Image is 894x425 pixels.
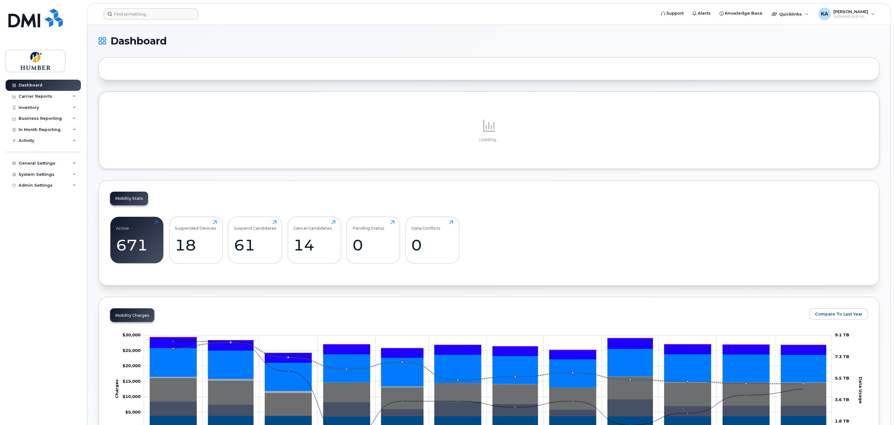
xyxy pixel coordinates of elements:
div: Data Conflicts [411,220,440,231]
tspan: $15,000 [123,379,141,384]
tspan: Data Usage [858,377,863,404]
div: 671 [116,236,158,254]
tspan: 9.1 TB [835,333,849,338]
g: Data [150,376,826,416]
div: Suspended Devices [175,220,216,231]
tspan: $25,000 [123,348,141,353]
div: 14 [293,236,335,254]
p: Loading... [110,137,868,142]
div: Active [116,220,129,231]
a: Cancel Candidates14 [293,220,335,260]
tspan: $10,000 [123,394,141,399]
div: Pending Status [352,220,384,231]
g: HST [150,337,826,362]
tspan: 1.8 TB [835,418,849,423]
div: Suspend Candidates [234,220,277,231]
a: Suspended Devices18 [175,220,217,260]
g: $0 [125,409,141,414]
span: Compare To Last Year [815,311,863,317]
g: $0 [123,363,141,368]
a: Active671 [116,220,158,260]
a: Data Conflicts0 [411,220,453,260]
span: Dashboard [110,36,167,46]
g: $0 [123,333,141,338]
a: Suspend Candidates61 [234,220,277,260]
tspan: 7.3 TB [835,354,849,359]
div: 61 [234,236,277,254]
div: 0 [352,236,394,254]
tspan: $30,000 [123,333,141,338]
g: Roaming [150,399,826,416]
button: Compare To Last Year [810,308,868,320]
div: 0 [411,236,453,254]
g: $0 [123,348,141,353]
g: $0 [123,394,141,399]
div: Cancel Candidates [293,220,332,231]
tspan: 5.5 TB [835,376,849,381]
tspan: $5,000 [125,409,141,414]
g: Features [150,348,826,391]
a: Pending Status0 [352,220,394,260]
div: 18 [175,236,217,254]
g: $0 [123,379,141,384]
tspan: Charges [114,379,119,398]
tspan: $20,000 [123,363,141,368]
tspan: 3.6 TB [835,397,849,402]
